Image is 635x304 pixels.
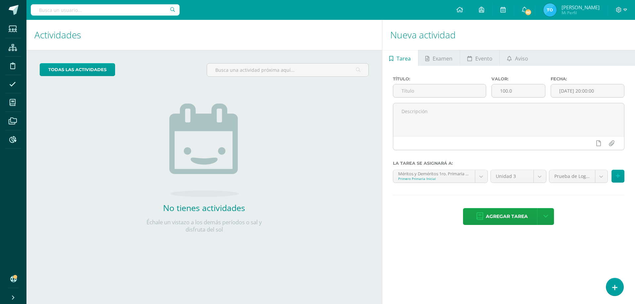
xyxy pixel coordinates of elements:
[207,64,368,76] input: Busca una actividad próxima aquí...
[138,202,270,213] h2: No tienes actividades
[398,170,470,176] div: Méritos y Deméritos 1ro. Primaria ¨A¨ 'A'
[393,76,486,81] label: Título:
[460,50,499,66] a: Evento
[554,170,590,183] span: Prueba de Logro (0.0%)
[169,104,239,197] img: no_activities.png
[551,76,624,81] label: Fecha:
[393,84,486,97] input: Título
[492,84,545,97] input: Puntos máximos
[491,170,546,183] a: Unidad 3
[397,51,411,66] span: Tarea
[138,219,270,233] p: Échale un vistazo a los demás períodos o sal y disfruta del sol
[433,51,452,66] span: Examen
[418,50,460,66] a: Examen
[496,170,529,183] span: Unidad 3
[562,4,600,11] span: [PERSON_NAME]
[393,161,624,166] label: La tarea se asignará a:
[31,4,180,16] input: Busca un usuario...
[551,84,624,97] input: Fecha de entrega
[475,51,492,66] span: Evento
[34,20,374,50] h1: Actividades
[393,170,487,183] a: Méritos y Deméritos 1ro. Primaria ¨A¨ 'A'Primero Primaria Inicial
[525,9,532,16] span: 60
[40,63,115,76] a: todas las Actividades
[390,20,627,50] h1: Nueva actividad
[543,3,557,17] img: 76a3483454ffa6e9dcaa95aff092e504.png
[500,50,535,66] a: Aviso
[562,10,600,16] span: Mi Perfil
[382,50,418,66] a: Tarea
[491,76,545,81] label: Valor:
[486,208,528,225] span: Agregar tarea
[398,176,470,181] div: Primero Primaria Inicial
[549,170,608,183] a: Prueba de Logro (0.0%)
[515,51,528,66] span: Aviso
